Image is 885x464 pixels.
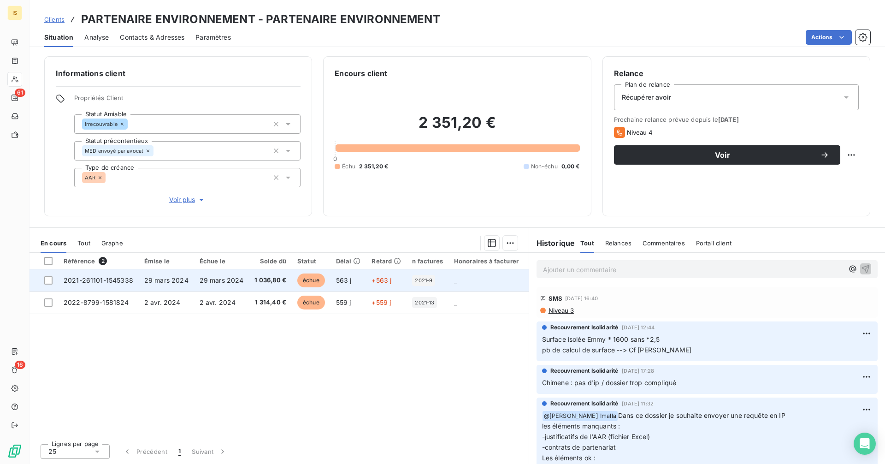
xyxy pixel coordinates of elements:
input: Ajouter une valeur [106,173,113,182]
span: -justificatifs de l'AAR (fichier Excel) [542,433,650,440]
span: Situation [44,33,73,42]
span: Chimene : pas d'ip / dossier trop compliqué [542,379,676,387]
span: Niveau 3 [548,307,574,314]
span: Portail client [696,239,732,247]
span: [DATE] 12:44 [622,325,655,330]
div: n factures [412,257,443,265]
button: Actions [806,30,852,45]
span: Recouvrement Isolidarité [550,399,619,408]
h6: Encours client [335,68,387,79]
span: 2 avr. 2024 [200,298,236,306]
span: Paramètres [195,33,231,42]
input: Ajouter une valeur [128,120,135,128]
span: 2021-13 [415,300,434,305]
div: Open Intercom Messenger [854,433,876,455]
span: 2 avr. 2024 [144,298,181,306]
span: 1 314,40 € [254,298,286,307]
span: Voir plus [169,195,206,204]
div: Échue le [200,257,244,265]
span: AAR [85,175,95,180]
span: SMS [549,295,562,302]
button: Précédent [117,442,173,461]
input: Ajouter une valeur [153,147,161,155]
span: Échu [342,162,355,171]
a: Clients [44,15,65,24]
div: Solde dû [254,257,286,265]
span: Commentaires [643,239,685,247]
button: 1 [173,442,186,461]
button: Suivant [186,442,233,461]
span: pb de calcul de surface --> Cf [PERSON_NAME] [542,346,692,354]
span: 2021-261101-1545338 [64,276,133,284]
span: Contacts & Adresses [120,33,184,42]
span: Recouvrement Isolidarité [550,367,619,375]
span: +559 j [372,298,391,306]
span: @ [PERSON_NAME] Imalla [543,411,618,422]
span: Dans ce dossier je souhaite envoyer une requête en IP [618,411,785,419]
span: MED envoyé par avocat [85,148,143,154]
h2: 2 351,20 € [335,113,579,141]
div: Retard [372,257,401,265]
span: Voir [625,151,820,159]
span: Les éléments ok : [542,454,596,462]
div: Délai [336,257,361,265]
span: Niveau 4 [627,129,653,136]
img: Logo LeanPay [7,444,22,458]
div: IS [7,6,22,20]
span: 29 mars 2024 [200,276,244,284]
span: 2022-8799-1581824 [64,298,129,306]
span: [DATE] 17:28 [622,368,654,374]
button: Voir plus [74,195,301,205]
h6: Relance [614,68,859,79]
span: [DATE] 11:32 [622,401,654,406]
span: Analyse [84,33,109,42]
span: 563 j [336,276,352,284]
span: 1 [178,447,181,456]
span: 16 [15,361,25,369]
span: les éléments manquants : [542,422,620,430]
span: Surface isolée Emmy * 1600 sans *2,5 [542,335,660,343]
h6: Historique [529,238,575,249]
span: 2021-9 [415,278,432,283]
span: échue [297,296,325,309]
span: 0,00 € [561,162,580,171]
h3: PARTENAIRE ENVIRONNEMENT - PARTENAIRE ENVIRONNEMENT [81,11,440,28]
span: -contrats de partenariat [542,443,616,451]
span: 559 j [336,298,351,306]
span: 25 [48,447,56,456]
div: Référence [64,257,133,265]
span: En cours [41,239,66,247]
div: Émise le [144,257,189,265]
span: Tout [580,239,594,247]
span: Récupérer avoir [622,93,671,102]
span: +563 j [372,276,391,284]
span: 1 036,80 € [254,276,286,285]
span: Clients [44,16,65,23]
span: [DATE] [718,116,739,123]
div: Honoraires à facturer [454,257,519,265]
span: 0 [333,155,337,162]
span: _ [454,276,457,284]
span: _ [454,298,457,306]
span: 2 351,20 € [359,162,389,171]
span: Recouvrement Isolidarité [550,323,619,332]
span: 29 mars 2024 [144,276,189,284]
span: 2 [99,257,107,265]
span: Tout [77,239,90,247]
button: Voir [614,145,840,165]
span: Prochaine relance prévue depuis le [614,116,859,123]
div: Statut [297,257,325,265]
span: Propriétés Client [74,94,301,107]
span: [DATE] 16:40 [565,296,598,301]
span: irrecouvrable [85,121,118,127]
span: Graphe [101,239,123,247]
span: Relances [605,239,631,247]
span: échue [297,274,325,287]
h6: Informations client [56,68,301,79]
span: 61 [15,89,25,97]
span: Non-échu [531,162,558,171]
